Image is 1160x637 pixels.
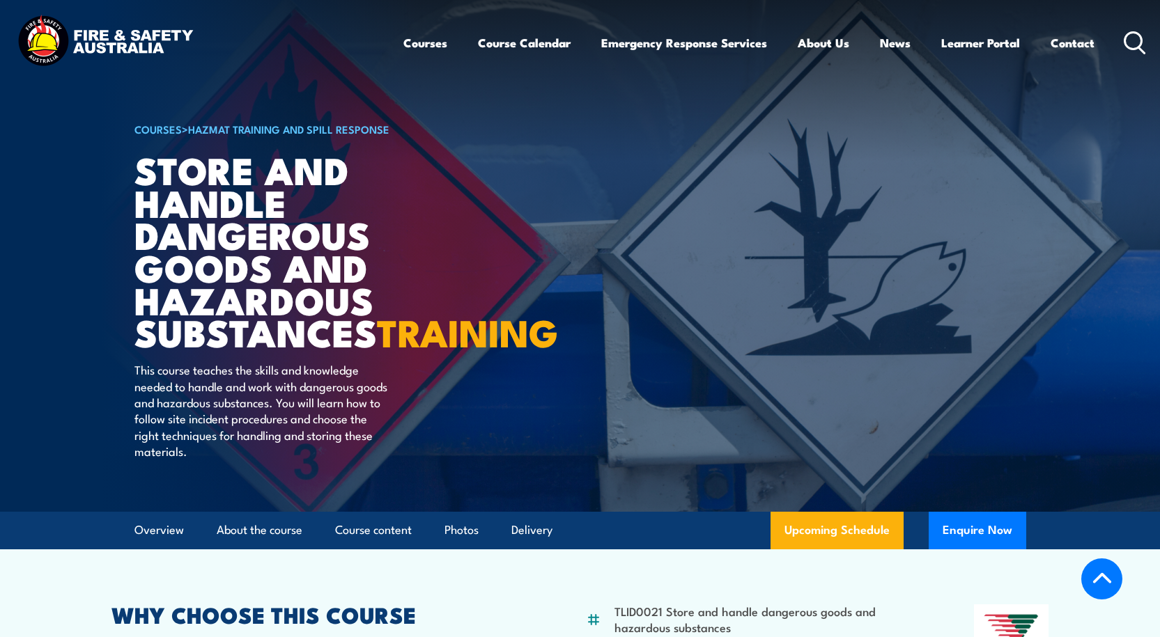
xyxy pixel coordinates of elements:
[335,512,412,549] a: Course content
[798,24,849,61] a: About Us
[403,24,447,61] a: Courses
[377,302,558,360] strong: TRAINING
[1051,24,1095,61] a: Contact
[478,24,571,61] a: Course Calendar
[511,512,552,549] a: Delivery
[444,512,479,549] a: Photos
[111,604,518,624] h2: WHY CHOOSE THIS COURSE
[134,120,479,137] h6: >
[941,24,1020,61] a: Learner Portal
[188,121,389,136] a: HAZMAT Training and Spill Response
[134,153,479,348] h1: Store And Handle Dangerous Goods and Hazardous Substances
[134,361,389,459] p: This course teaches the skills and knowledge needed to handle and work with dangerous goods and h...
[134,512,184,549] a: Overview
[614,603,906,636] li: TLID0021 Store and handle dangerous goods and hazardous substances
[601,24,767,61] a: Emergency Response Services
[880,24,911,61] a: News
[217,512,302,549] a: About the course
[134,121,182,136] a: COURSES
[771,512,904,549] a: Upcoming Schedule
[929,512,1026,549] button: Enquire Now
